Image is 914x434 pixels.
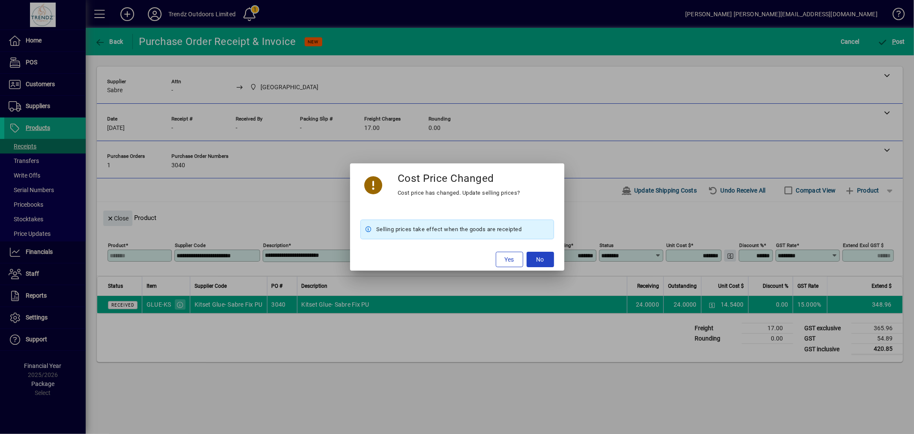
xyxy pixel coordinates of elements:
[527,252,554,267] button: No
[505,255,514,264] span: Yes
[398,172,494,184] h3: Cost Price Changed
[398,188,520,198] div: Cost price has changed. Update selling prices?
[376,224,522,235] span: Selling prices take effect when the goods are receipted
[536,255,544,264] span: No
[496,252,523,267] button: Yes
